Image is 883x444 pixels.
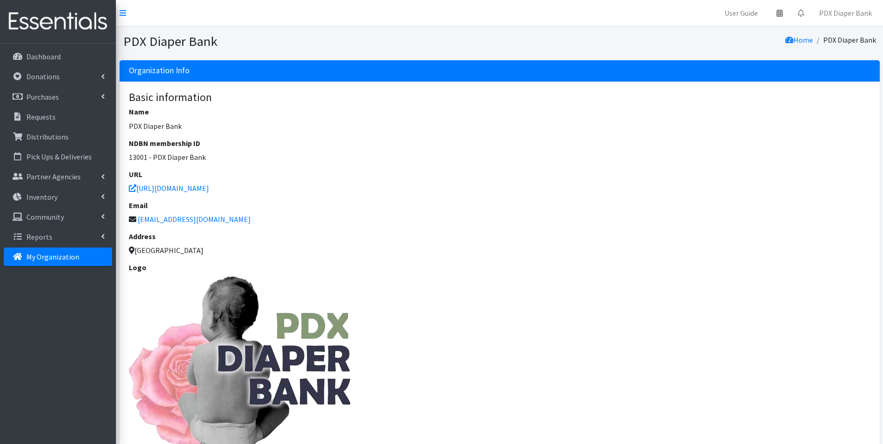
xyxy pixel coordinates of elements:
[4,208,112,226] a: Community
[26,152,92,161] p: Pick Ups & Deliveries
[785,35,813,44] a: Home
[129,152,870,163] p: 13001 - PDX Diaper Bank
[129,108,870,116] h6: Name
[26,172,81,181] p: Partner Agencies
[138,215,251,224] a: Email organization - opens in new tab
[129,139,870,148] h6: NDBN membership ID
[26,212,64,222] p: Community
[26,92,59,101] p: Purchases
[4,6,112,37] img: HumanEssentials
[129,91,870,104] h4: Basic information
[123,33,496,50] h1: PDX Diaper Bank
[26,132,69,141] p: Distributions
[129,121,870,132] p: PDX Diaper Bank
[129,184,209,193] a: [URL][DOMAIN_NAME]
[26,252,79,261] p: My Organization
[4,108,112,126] a: Requests
[129,201,870,210] h6: Email
[4,47,112,66] a: Dashboard
[129,263,870,272] h6: Logo
[26,232,52,241] p: Reports
[812,4,879,22] a: PDX Diaper Bank
[4,147,112,166] a: Pick Ups & Deliveries
[26,72,60,81] p: Donations
[26,52,61,61] p: Dashboard
[717,4,765,22] a: User Guide
[129,170,870,179] h6: URL
[4,228,112,246] a: Reports
[4,167,112,186] a: Partner Agencies
[4,247,112,266] a: My Organization
[813,33,876,47] li: PDX Diaper Bank
[26,112,56,121] p: Requests
[4,127,112,146] a: Distributions
[4,88,112,106] a: Purchases
[4,67,112,86] a: Donations
[26,192,57,202] p: Inventory
[129,245,870,256] address: [GEOGRAPHIC_DATA]
[129,66,190,76] h2: Organization Info
[129,232,870,241] h6: Address
[4,188,112,206] a: Inventory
